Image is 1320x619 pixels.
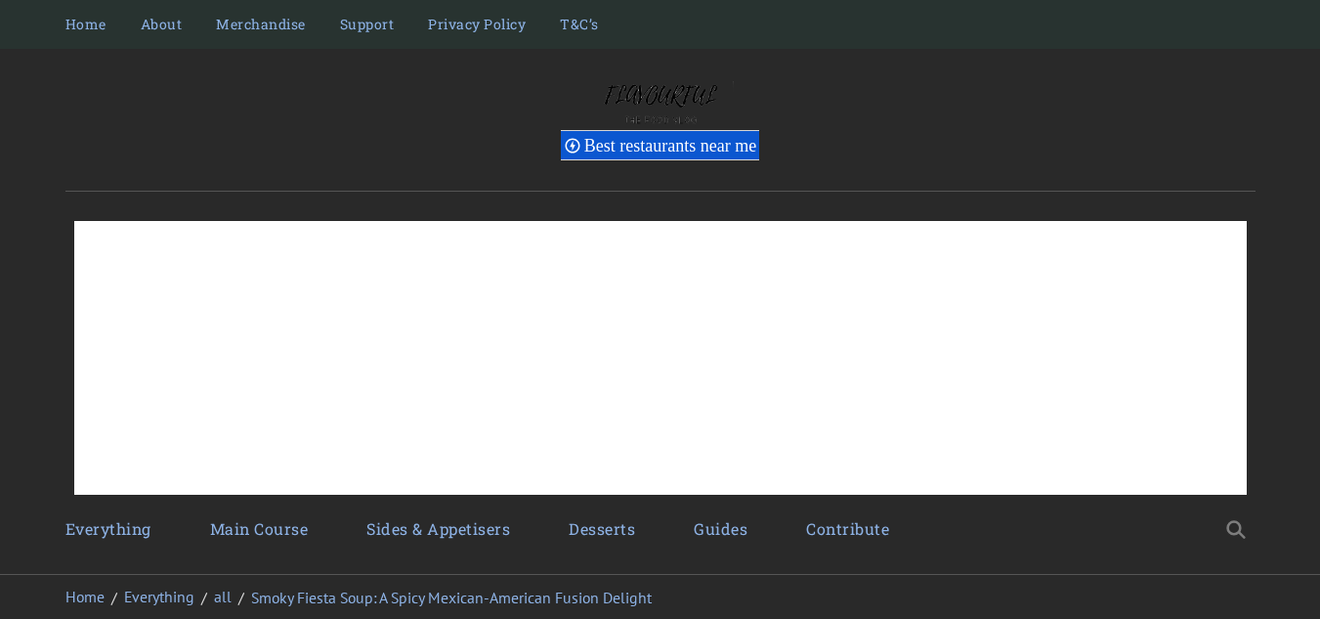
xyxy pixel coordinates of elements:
span: / [111,587,117,610]
a: Contribute [777,505,918,554]
a: all [214,586,232,609]
a: Main Course [181,505,338,554]
div: Best restaurants near me [561,130,759,160]
span: Home [65,587,105,606]
a: Desserts [539,505,664,554]
img: Flavourful [587,78,734,129]
a: Everything [65,505,181,554]
a: Guides [664,505,777,554]
a: Home [65,586,105,609]
span: Everything [124,587,194,606]
a: Sides & Appetisers [337,505,539,554]
span: all [214,587,232,606]
a: Everything [124,586,194,609]
span: Best restaurants near me [584,136,762,155]
iframe: Advertisement [74,221,1247,495]
span: / [201,587,207,610]
span: / [238,587,244,610]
